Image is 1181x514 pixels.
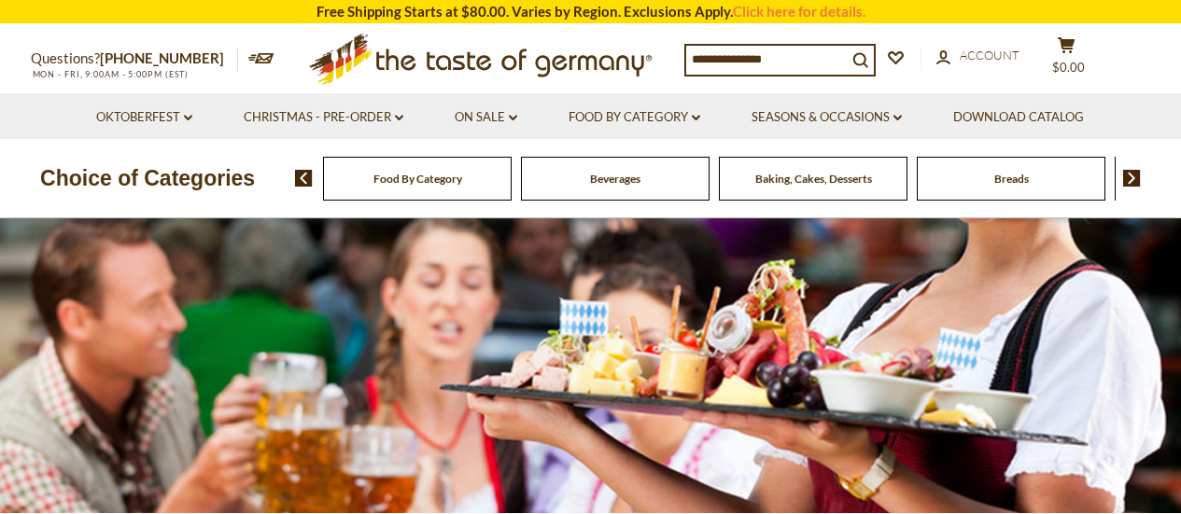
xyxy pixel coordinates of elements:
[1039,36,1095,83] button: $0.00
[244,107,403,128] a: Christmas - PRE-ORDER
[455,107,517,128] a: On Sale
[569,107,700,128] a: Food By Category
[590,172,640,186] a: Beverages
[733,3,865,20] a: Click here for details.
[936,46,1019,66] a: Account
[100,49,224,66] a: [PHONE_NUMBER]
[755,172,872,186] a: Baking, Cakes, Desserts
[96,107,192,128] a: Oktoberfest
[31,69,190,79] span: MON - FRI, 9:00AM - 5:00PM (EST)
[960,48,1019,63] span: Account
[1123,170,1141,187] img: next arrow
[994,172,1029,186] a: Breads
[1052,60,1085,75] span: $0.00
[752,107,902,128] a: Seasons & Occasions
[31,47,238,71] p: Questions?
[295,170,313,187] img: previous arrow
[953,107,1084,128] a: Download Catalog
[373,172,462,186] a: Food By Category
